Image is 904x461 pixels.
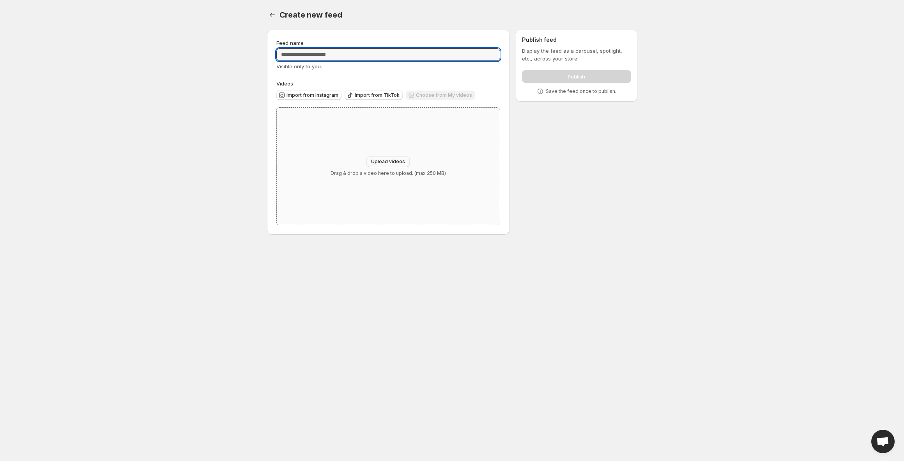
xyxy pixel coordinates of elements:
[522,47,631,62] p: Display the feed as a carousel, spotlight, etc., across your store.
[355,92,400,98] span: Import from TikTok
[276,91,341,100] button: Import from Instagram
[276,80,293,87] span: Videos
[345,91,403,100] button: Import from TikTok
[276,63,322,69] span: Visible only to you.
[522,36,631,44] h2: Publish feed
[280,10,342,20] span: Create new feed
[267,9,278,20] button: Settings
[546,88,616,94] p: Save the feed once to publish.
[371,158,405,165] span: Upload videos
[366,156,410,167] button: Upload videos
[276,40,304,46] span: Feed name
[331,170,446,176] p: Drag & drop a video here to upload. (max 250 MB)
[871,430,895,453] div: Open chat
[287,92,338,98] span: Import from Instagram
